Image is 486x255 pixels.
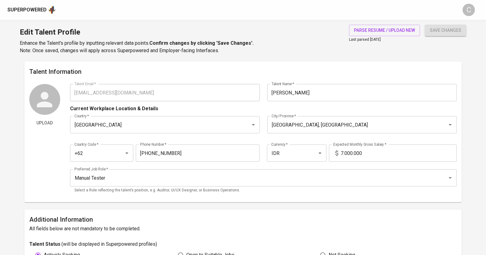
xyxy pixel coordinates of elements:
div: C [463,4,475,16]
p: Enhance the Talent's profile by inputting relevant data points. Note: Once saved, changes will ap... [20,40,254,54]
button: parse resume / upload new [349,25,420,36]
b: Confirm changes by clicking 'Save Changes'. [149,40,254,46]
img: app logo [48,5,56,15]
span: Last parsed [DATE] [349,37,381,42]
h6: Talent Information [29,67,457,77]
button: Open [446,120,455,129]
p: Talent Status [29,240,60,248]
p: Current Workplace Location & Details [70,105,158,112]
button: save changes [425,25,466,36]
p: Select a Role reflecting the talent’s position, e.g. Auditor, UI/UX Designer, or Business Operati... [74,187,453,194]
div: Superpowered [7,6,47,14]
button: Upload [29,117,60,129]
h1: Edit Talent Profile [20,25,254,40]
span: Upload [32,119,58,127]
button: Open [249,120,258,129]
h6: All fields below are not mandatory to be completed. [29,224,457,233]
button: Open [316,149,324,157]
span: save changes [430,27,461,34]
span: parse resume / upload new [354,27,415,34]
button: Open [123,149,131,157]
button: Open [446,173,455,182]
p: ( will be displayed in Superpowered profiles ) [61,240,157,248]
h6: Additional Information [29,215,457,224]
a: Superpoweredapp logo [7,5,56,15]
